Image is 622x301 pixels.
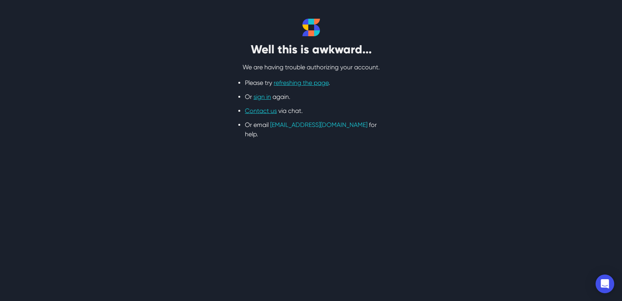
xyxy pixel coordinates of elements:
li: Please try . [245,78,377,88]
li: Or again. [245,92,377,102]
a: sign in [253,93,271,100]
li: via chat. [245,106,377,116]
h2: Well this is awkward... [214,42,408,56]
a: [EMAIL_ADDRESS][DOMAIN_NAME] [270,121,367,128]
p: We are having trouble authorizing your account. [214,63,408,72]
li: Or email for help. [245,120,377,139]
a: refreshing the page [274,79,328,86]
div: Open Intercom Messenger [596,275,614,293]
a: Contact us [245,107,277,114]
